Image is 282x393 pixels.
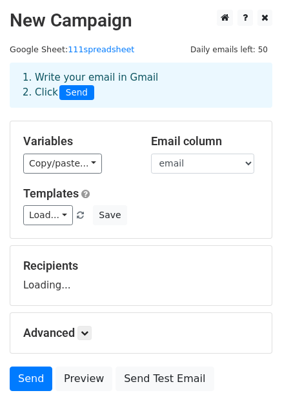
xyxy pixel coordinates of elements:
[116,367,214,391] a: Send Test Email
[186,45,272,54] a: Daily emails left: 50
[10,10,272,32] h2: New Campaign
[10,45,134,54] small: Google Sheet:
[59,85,94,101] span: Send
[151,134,259,148] h5: Email column
[23,259,259,273] h5: Recipients
[93,205,126,225] button: Save
[68,45,134,54] a: 111spreadsheet
[55,367,112,391] a: Preview
[23,205,73,225] a: Load...
[10,367,52,391] a: Send
[186,43,272,57] span: Daily emails left: 50
[23,186,79,200] a: Templates
[23,326,259,340] h5: Advanced
[23,154,102,174] a: Copy/paste...
[23,259,259,292] div: Loading...
[23,134,132,148] h5: Variables
[13,70,269,100] div: 1. Write your email in Gmail 2. Click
